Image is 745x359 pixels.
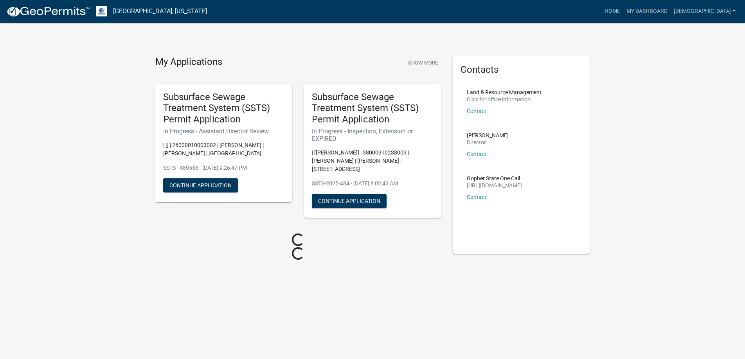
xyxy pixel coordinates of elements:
[601,4,623,19] a: Home
[671,4,739,19] a: [DEMOGRAPHIC_DATA]
[312,149,433,173] p: | [[PERSON_NAME]] | 38000310238003 | [PERSON_NAME] | [PERSON_NAME] | [STREET_ADDRESS]
[405,56,441,69] button: Show More
[312,194,387,208] button: Continue Application
[467,183,522,188] p: [URL][DOMAIN_NAME]
[467,97,542,102] p: Click for office information:
[163,127,284,135] h6: In Progress - Assistant Director Review
[96,6,107,16] img: Otter Tail County, Minnesota
[467,176,522,181] p: Gopher State One Call
[467,133,509,138] p: [PERSON_NAME]
[467,151,486,157] a: Contact
[467,140,509,145] p: Director
[461,64,582,75] h5: Contacts
[163,141,284,158] p: | [] | 26000010003002 | [PERSON_NAME] | [PERSON_NAME] | [GEOGRAPHIC_DATA]
[467,108,486,114] a: Contact
[467,194,486,200] a: Contact
[155,56,222,68] h4: My Applications
[312,127,433,142] h6: In Progress - Inspection, Extension or EXPIRED
[163,178,238,192] button: Continue Application
[163,164,284,172] p: SSTS - 489536 - [DATE] 9:26:47 PM
[312,179,433,188] p: SSTS-2025-484 - [DATE] 8:02:43 AM
[163,92,284,125] h5: Subsurface Sewage Treatment System (SSTS) Permit Application
[113,5,207,18] a: [GEOGRAPHIC_DATA], [US_STATE]
[623,4,671,19] a: My Dashboard
[312,92,433,125] h5: Subsurface Sewage Treatment System (SSTS) Permit Application
[467,90,542,95] p: Land & Resource Management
